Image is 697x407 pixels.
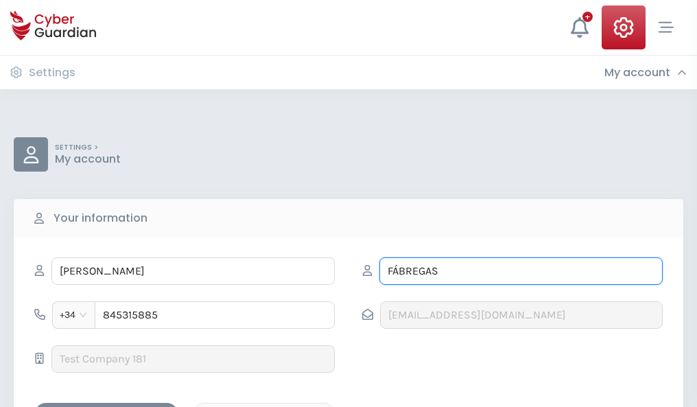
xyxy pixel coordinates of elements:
span: +34 [60,305,88,325]
input: 612345678 [95,301,335,329]
p: SETTINGS > [55,143,121,152]
div: My account [604,66,687,80]
h3: My account [604,66,670,80]
b: Your information [54,210,147,226]
h3: Settings [29,66,75,80]
div: + [582,12,593,22]
p: My account [55,152,121,166]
